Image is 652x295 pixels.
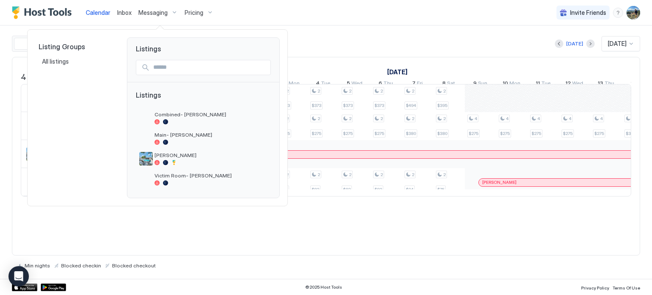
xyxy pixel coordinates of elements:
[155,132,267,138] span: Main- [PERSON_NAME]
[155,152,267,158] span: [PERSON_NAME]
[136,91,271,108] span: Listings
[39,42,113,51] span: Listing Groups
[139,132,153,145] div: listing image
[155,111,267,118] span: Combined- [PERSON_NAME]
[139,152,153,166] div: listing image
[127,38,279,53] span: Listings
[150,60,270,75] input: Input Field
[8,266,29,287] div: Open Intercom Messenger
[139,111,153,125] div: listing image
[139,172,153,186] div: listing image
[42,58,70,65] span: All listings
[155,172,267,179] span: Victim Room- [PERSON_NAME]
